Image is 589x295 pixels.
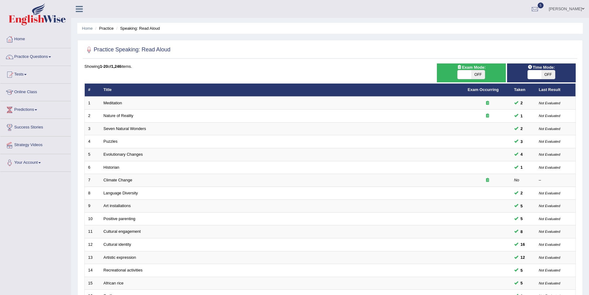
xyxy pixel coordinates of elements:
td: 4 [85,135,100,148]
li: Speaking: Read Aloud [115,25,160,31]
td: 12 [85,238,100,251]
span: You can still take this question [518,151,525,158]
small: Not Evaluated [539,114,560,118]
a: Artistic expression [104,255,136,260]
a: African rice [104,281,124,285]
td: 14 [85,264,100,277]
span: 5 [538,2,544,8]
a: Exam Occurring [468,87,499,92]
a: Tests [0,66,71,81]
span: You can still take this question [518,280,525,286]
td: 7 [85,174,100,187]
small: Not Evaluated [539,230,560,233]
small: Not Evaluated [539,140,560,143]
th: # [85,84,100,97]
span: Time Mode: [525,64,557,71]
td: 3 [85,122,100,135]
small: Not Evaluated [539,166,560,169]
small: Not Evaluated [539,243,560,246]
a: Positive parenting [104,216,135,221]
h2: Practice Speaking: Read Aloud [84,45,170,54]
span: You can still take this question [518,125,525,132]
span: You can still take this question [518,113,525,119]
small: Not Evaluated [539,281,560,285]
span: You can still take this question [518,215,525,222]
span: Exam Mode: [455,64,488,71]
a: Online Class [0,84,71,99]
div: Showing of items. [84,63,576,69]
div: Exam occurring question [468,113,507,119]
a: Recreational activities [104,268,143,272]
a: Art installations [104,203,131,208]
div: Show exams occurring in exams [437,63,506,82]
a: Seven Natural Wonders [104,126,146,131]
span: OFF [541,70,555,79]
span: You can still take this question [518,228,525,235]
a: Climate Change [104,178,132,182]
span: OFF [471,70,485,79]
a: Nature of Reality [104,113,134,118]
th: Last Result [536,84,576,97]
span: You can still take this question [518,100,525,106]
small: Not Evaluated [539,256,560,259]
a: Meditation [104,101,122,105]
li: Practice [94,25,113,31]
div: Exam occurring question [468,100,507,106]
span: You can still take this question [518,267,525,274]
td: 15 [85,277,100,290]
th: Taken [511,84,536,97]
td: 5 [85,148,100,161]
span: You can still take this question [518,164,525,171]
a: Evolutionary Changes [104,152,143,157]
span: You can still take this question [518,138,525,145]
a: Puzzles [104,139,118,144]
span: You can still take this question [518,190,525,196]
td: 6 [85,161,100,174]
a: Home [0,31,71,46]
b: 1-20 [100,64,108,69]
th: Title [100,84,464,97]
span: You can still take this question [518,203,525,209]
em: No [514,178,519,182]
a: Practice Questions [0,48,71,64]
a: Home [82,26,93,31]
td: 2 [85,110,100,123]
a: Strategy Videos [0,137,71,152]
div: Exam occurring question [468,177,507,183]
a: Predictions [0,101,71,117]
small: Not Evaluated [539,217,560,221]
td: 9 [85,200,100,213]
div: – [539,177,572,183]
a: Language Diversity [104,191,138,195]
td: 8 [85,187,100,200]
td: 13 [85,251,100,264]
a: Success Stories [0,119,71,134]
span: You can still take this question [518,254,527,261]
small: Not Evaluated [539,127,560,131]
td: 1 [85,97,100,110]
small: Not Evaluated [539,101,560,105]
a: Cultural engagement [104,229,141,234]
small: Not Evaluated [539,268,560,272]
a: Your Account [0,154,71,170]
a: Historian [104,165,119,170]
small: Not Evaluated [539,191,560,195]
td: 10 [85,212,100,225]
a: Cultural identity [104,242,131,247]
b: 1,246 [111,64,122,69]
td: 11 [85,225,100,238]
small: Not Evaluated [539,153,560,156]
span: You can still take this question [518,241,527,248]
small: Not Evaluated [539,204,560,208]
